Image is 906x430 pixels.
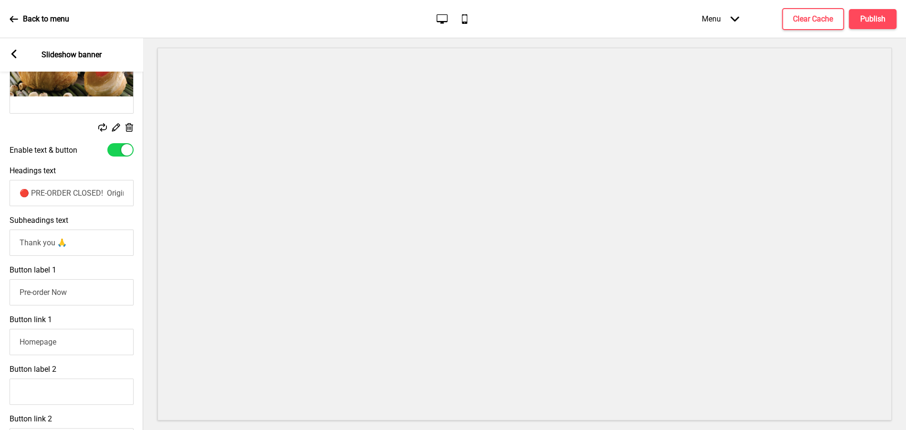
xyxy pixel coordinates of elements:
h4: Clear Cache [793,14,833,24]
div: Menu [692,5,749,33]
label: Button label 2 [10,365,56,374]
p: Back to menu [23,14,69,24]
label: Subheadings text [10,216,68,225]
label: Button label 1 [10,265,56,274]
a: Back to menu [10,6,69,32]
button: Clear Cache [782,8,844,30]
label: Headings text [10,166,56,175]
label: Button link 1 [10,315,52,324]
label: Button link 2 [10,414,52,423]
button: Publish [849,9,896,29]
label: Enable text & button [10,146,77,155]
p: Slideshow banner [42,50,102,60]
input: Paste a link or search [10,329,134,355]
h4: Publish [860,14,885,24]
